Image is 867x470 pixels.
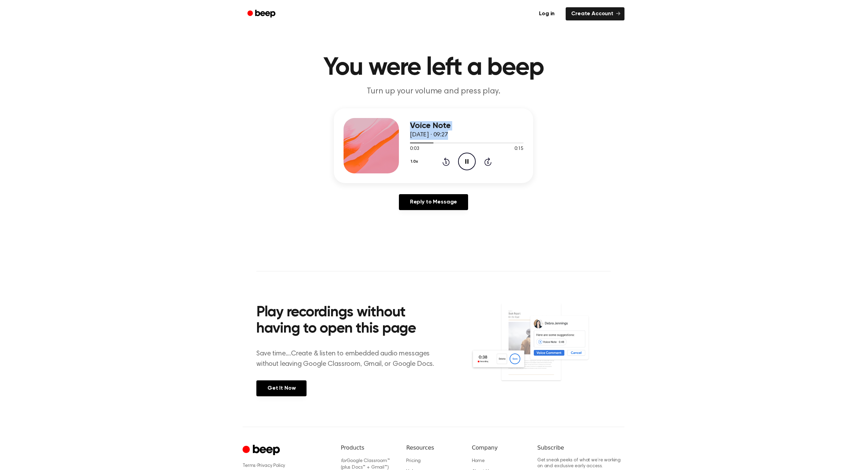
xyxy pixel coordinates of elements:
[341,459,347,463] i: for
[514,145,523,153] span: 0:15
[410,145,419,153] span: 0:03
[472,459,485,463] a: Home
[243,462,330,469] div: ·
[472,444,526,452] h6: Company
[406,444,460,452] h6: Resources
[532,6,562,22] a: Log in
[410,132,448,138] span: [DATE] · 09:27
[243,444,282,457] a: Cruip
[256,55,611,80] h1: You were left a beep
[537,444,624,452] h6: Subscribe
[301,86,566,97] p: Turn up your volume and press play.
[341,444,395,452] h6: Products
[537,458,624,470] p: Get sneak peeks of what we’re working on and exclusive early access.
[243,7,282,21] a: Beep
[410,156,420,168] button: 1.0x
[243,463,256,468] a: Terms
[256,380,307,396] a: Get It Now
[256,305,443,337] h2: Play recordings without having to open this page
[399,194,468,210] a: Reply to Message
[256,349,443,369] p: Save time....Create & listen to embedded audio messages without leaving Google Classroom, Gmail, ...
[410,121,523,130] h3: Voice Note
[471,302,611,396] img: Voice Comments on Docs and Recording Widget
[406,459,421,463] a: Pricing
[257,463,285,468] a: Privacy Policy
[566,7,624,20] a: Create Account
